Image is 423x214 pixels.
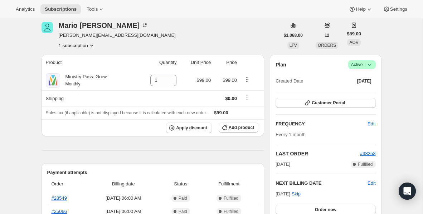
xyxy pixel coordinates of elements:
[59,42,95,49] button: Product actions
[276,120,368,128] h2: FREQUENCY
[241,76,253,84] button: Product actions
[360,150,375,157] button: #38253
[16,6,35,12] span: Analytics
[292,190,301,198] span: Skip
[349,40,358,45] span: AOV
[229,125,254,130] span: Add product
[204,180,254,188] span: Fulfillment
[40,4,81,14] button: Subscriptions
[276,150,360,157] h2: LAST ORDER
[290,43,297,48] span: LTV
[224,195,238,201] span: Fulfilled
[59,32,176,39] span: [PERSON_NAME][EMAIL_ADDRESS][DOMAIN_NAME]
[47,176,87,192] th: Order
[213,55,239,70] th: Price
[390,6,407,12] span: Settings
[59,22,149,29] div: Mario [PERSON_NAME]
[162,180,199,188] span: Status
[214,110,228,115] span: $99.00
[42,55,136,70] th: Product
[276,180,368,187] h2: NEXT BILLING DATE
[368,120,375,128] span: Edit
[87,6,98,12] span: Tools
[315,207,336,213] span: Order now
[60,73,107,88] div: Ministry Pass: Grow
[179,55,213,70] th: Unit Price
[320,30,334,40] button: 12
[47,169,259,176] h2: Payment attempts
[46,73,60,88] img: product img
[399,183,416,200] div: Open Intercom Messenger
[318,43,336,48] span: ORDERS
[89,180,157,188] span: Billing date
[356,6,365,12] span: Help
[45,6,77,12] span: Subscriptions
[223,78,237,83] span: $99.00
[46,110,207,115] span: Sales tax (if applicable) is not displayed because it is calculated with each new order.
[312,100,345,106] span: Customer Portal
[325,33,329,38] span: 12
[276,78,303,85] span: Created Date
[52,195,67,201] a: #28549
[360,151,375,156] a: #38253
[287,188,305,200] button: Skip
[225,96,237,101] span: $0.00
[65,81,81,86] small: Monthly
[52,209,67,214] a: #25066
[279,30,307,40] button: $1,068.00
[179,195,187,201] span: Paid
[276,98,375,108] button: Customer Portal
[176,125,207,131] span: Apply discount
[353,76,376,86] button: [DATE]
[344,4,377,14] button: Help
[11,4,39,14] button: Analytics
[358,161,373,167] span: Fulfilled
[89,195,157,202] span: [DATE] · 06:00 AM
[276,132,306,137] span: Every 1 month
[363,118,380,130] button: Edit
[276,61,286,68] h2: Plan
[357,78,371,84] span: [DATE]
[166,123,211,133] button: Apply discount
[364,62,365,68] span: |
[347,30,361,38] span: $89.00
[197,78,211,83] span: $99.00
[82,4,109,14] button: Tools
[241,94,253,101] button: Shipping actions
[42,90,136,106] th: Shipping
[284,33,303,38] span: $1,068.00
[42,22,53,33] span: Mario Yarnell
[276,161,290,168] span: [DATE]
[379,4,412,14] button: Settings
[219,123,258,133] button: Add product
[351,61,373,68] span: Active
[368,180,375,187] button: Edit
[276,191,301,196] span: [DATE] ·
[136,55,179,70] th: Quantity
